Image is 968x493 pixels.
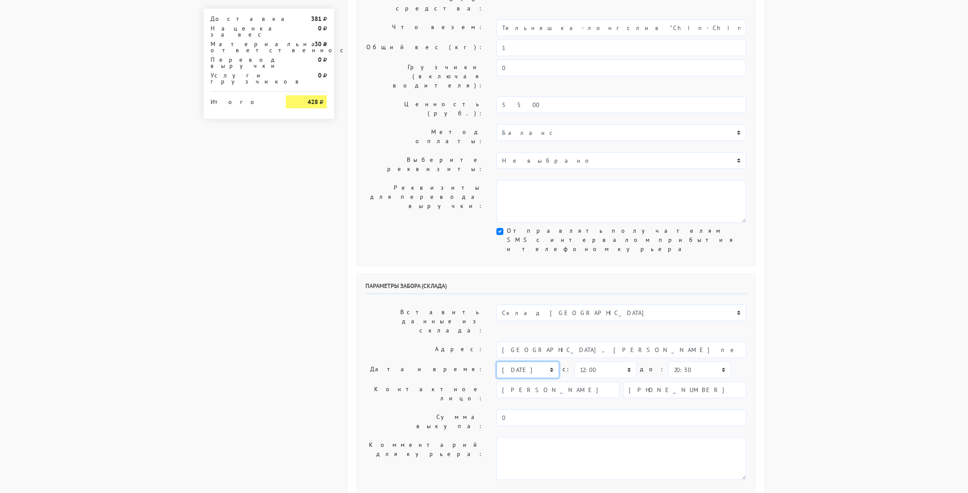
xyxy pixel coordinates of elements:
strong: 30 [315,40,322,48]
input: Имя [496,382,620,398]
label: Выберите реквизиты: [359,152,490,177]
strong: 0 [318,56,322,64]
label: Ценность (руб.): [359,97,490,121]
label: до: [640,362,665,377]
label: Адрес: [359,342,490,358]
label: Реквизиты для перевода выручки: [359,180,490,223]
label: Контактное лицо: [359,382,490,406]
label: Сумма выкупа: [359,409,490,434]
strong: 0 [318,71,322,79]
input: Телефон [623,382,746,398]
label: Вставить данные из склада: [359,305,490,338]
strong: 0 [318,24,322,32]
label: Метод оплаты: [359,124,490,149]
div: Доставка [204,16,280,22]
div: Наценка за вес [204,25,280,37]
label: Грузчики (включая водителя): [359,60,490,93]
h6: Параметры забора (склада) [365,282,747,294]
div: Материальная ответственность [204,41,280,53]
strong: 428 [308,98,318,106]
label: Отправлять получателям SMS с интервалом прибытия и телефоном курьера [507,226,746,254]
strong: 381 [311,15,322,23]
label: Комментарий для курьера: [359,437,490,480]
label: Что везем: [359,20,490,36]
div: Итого [211,95,273,105]
div: Перевод выручки [204,57,280,69]
div: Услуги грузчиков [204,72,280,84]
label: Дата и время: [359,362,490,378]
label: c: [563,362,571,377]
label: Общий вес (кг): [359,40,490,56]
